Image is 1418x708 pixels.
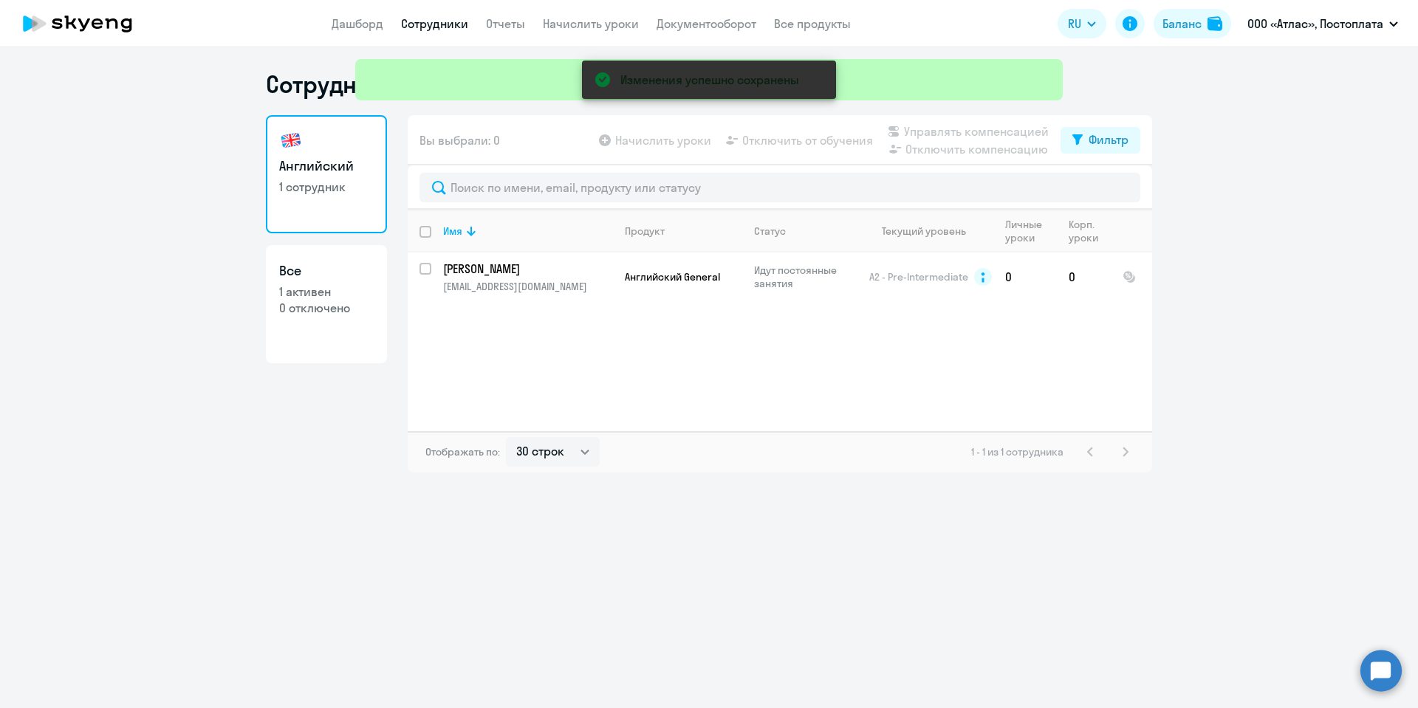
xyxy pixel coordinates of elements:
span: A2 - Pre-Intermediate [869,270,968,283]
p: [EMAIL_ADDRESS][DOMAIN_NAME] [443,280,612,293]
h3: Все [279,261,374,281]
h1: Сотрудники [266,69,397,99]
p: ООО «Атлас», Постоплата [1247,15,1383,32]
div: Продукт [625,224,741,238]
div: Текущий уровень [882,224,966,238]
span: Вы выбрали: 0 [419,131,500,149]
td: 0 [993,252,1057,301]
div: Баланс [1162,15,1202,32]
div: Личные уроки [1005,218,1056,244]
img: english [279,128,303,152]
a: [PERSON_NAME] [443,261,612,277]
div: Корп. уроки [1069,218,1110,244]
span: RU [1068,15,1081,32]
p: [PERSON_NAME] [443,261,610,277]
div: Статус [754,224,855,238]
span: 1 - 1 из 1 сотрудника [971,445,1063,458]
div: Статус [754,224,786,238]
div: Имя [443,224,462,238]
button: RU [1058,9,1106,38]
div: Текущий уровень [868,224,993,238]
div: Фильтр [1089,131,1128,148]
button: Балансbalance [1154,9,1231,38]
input: Поиск по имени, email, продукту или статусу [419,173,1140,202]
p: 1 активен [279,283,374,300]
a: Английский1 сотрудник [266,115,387,233]
button: Фильтр [1061,127,1140,154]
p: 0 отключено [279,300,374,316]
div: Продукт [625,224,665,238]
a: Все1 активен0 отключено [266,245,387,363]
div: Изменения успешно сохранены [620,71,799,89]
div: Личные уроки [1005,218,1047,244]
p: 1 сотрудник [279,179,374,195]
a: Дашборд [332,16,383,31]
span: Отображать по: [425,445,500,458]
h3: Английский [279,157,374,176]
img: balance [1208,16,1222,31]
p: Идут постоянные занятия [754,264,855,290]
div: Корп. уроки [1069,218,1100,244]
div: Имя [443,224,612,238]
span: Английский General [625,270,720,283]
td: 0 [1057,252,1111,301]
button: ООО «Атлас», Постоплата [1240,6,1405,41]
